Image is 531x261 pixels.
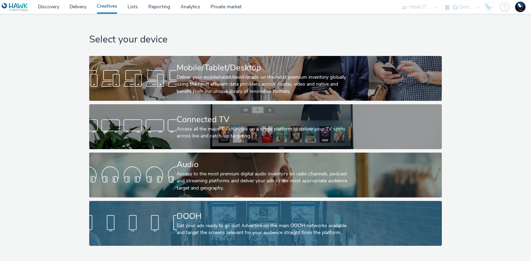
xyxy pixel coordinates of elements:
[177,210,352,222] div: DOOH
[177,222,352,236] div: Get your ads ready to go out! Advertise on the main DOOH networks available and target the screen...
[483,1,496,12] a: Hawk Academy
[483,1,494,12] img: Hawk Academy
[177,126,352,140] div: Access all the major TV channels on a single platform to deliver your TV spots across live and ca...
[177,62,352,74] div: Mobile/Tablet/Desktop
[2,3,28,11] img: undefined Logo
[177,158,352,171] div: Audio
[89,56,441,101] a: Mobile/Tablet/DesktopDeliver your mobile/tablet/desktop ads on the most premium inventory globall...
[89,201,441,246] a: DOOHGet your ads ready to go out! Advertise on the main DOOH networks available and target the sc...
[89,33,441,46] h1: Select your device
[89,153,441,197] a: AudioAccess to the most premium digital audio inventory on radio channels, podcast and streaming ...
[89,104,441,149] a: Connected TVAccess all the major TV channels on a single platform to deliver your TV spots across...
[515,2,525,12] img: Support Hawk
[177,114,352,126] div: Connected TV
[177,171,352,192] div: Access to the most premium digital audio inventory on radio channels, podcast and streaming platf...
[177,74,352,95] div: Deliver your mobile/tablet/desktop ads on the most premium inventory globally using the most effi...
